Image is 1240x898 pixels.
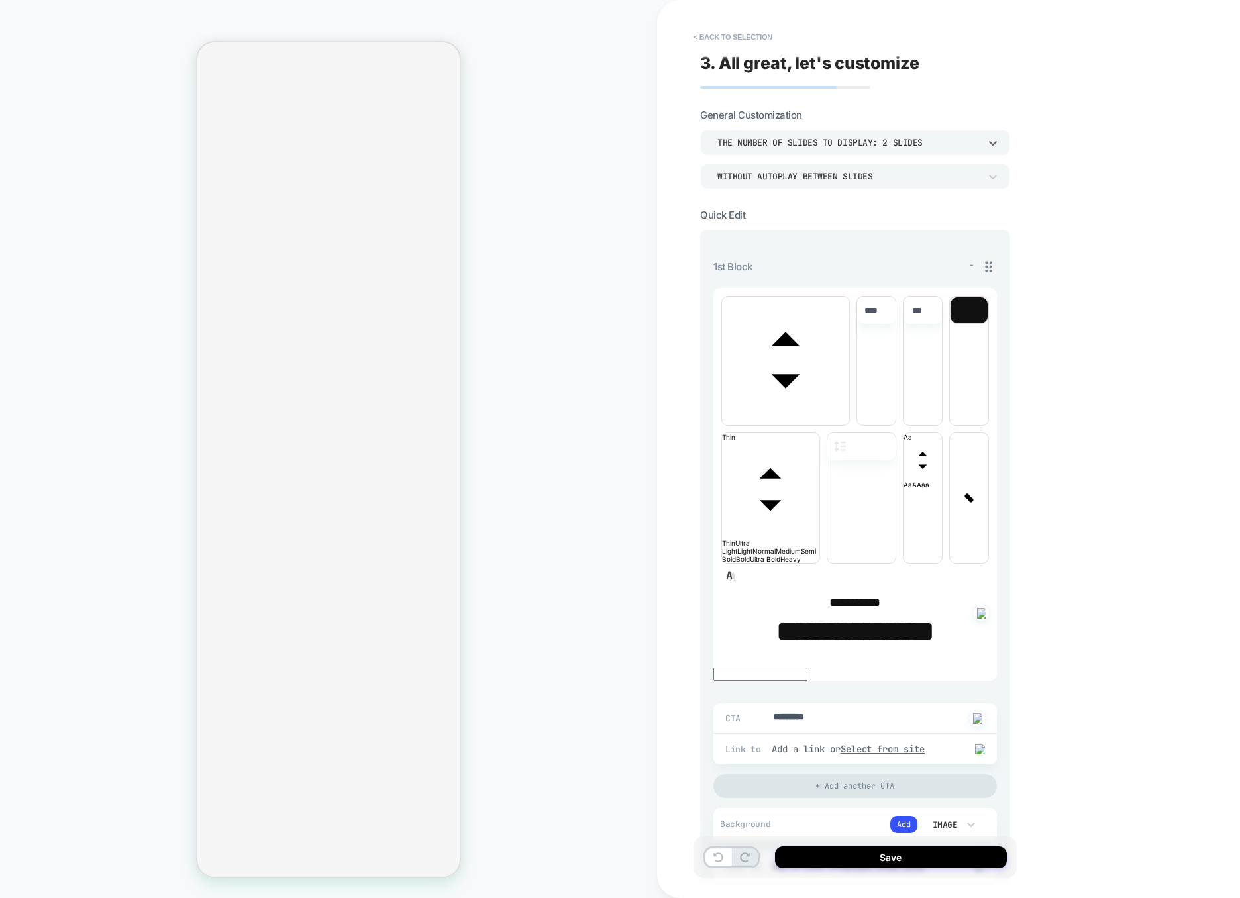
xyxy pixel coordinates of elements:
[819,570,827,581] button: Right to Left
[761,570,769,581] button: Underline
[776,570,784,581] button: Strike
[747,570,754,581] button: Italic
[772,743,952,755] div: Add a link or
[969,258,974,271] span: -
[975,744,985,754] img: edit
[834,441,847,452] img: line height
[775,846,1007,868] button: Save
[700,109,802,121] span: General Customization
[713,774,997,798] div: + Add another CTA
[722,417,849,425] span: font
[725,713,742,724] span: CTA
[720,819,786,830] span: Background
[904,433,942,489] span: transform
[717,171,980,182] div: WITHOUT AUTOPLAY BETWEEN SLIDES
[713,260,753,273] span: 1st Block
[790,570,798,581] button: Ordered list
[717,137,980,148] div: THE NUMBER OF SLIDES TO DISPLAY: 2 SLIDES
[700,53,919,73] span: 3. All great, let's customize
[700,209,745,221] span: Quick Edit
[722,433,819,564] span: fontWeight
[841,743,925,755] u: Select from site
[890,816,917,833] button: Add
[977,608,986,619] img: edit with ai
[973,713,982,724] img: edit with ai
[805,570,813,581] button: Bullet list
[725,744,765,755] span: Link to
[687,26,779,48] button: < Back to selection
[930,819,958,830] div: Image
